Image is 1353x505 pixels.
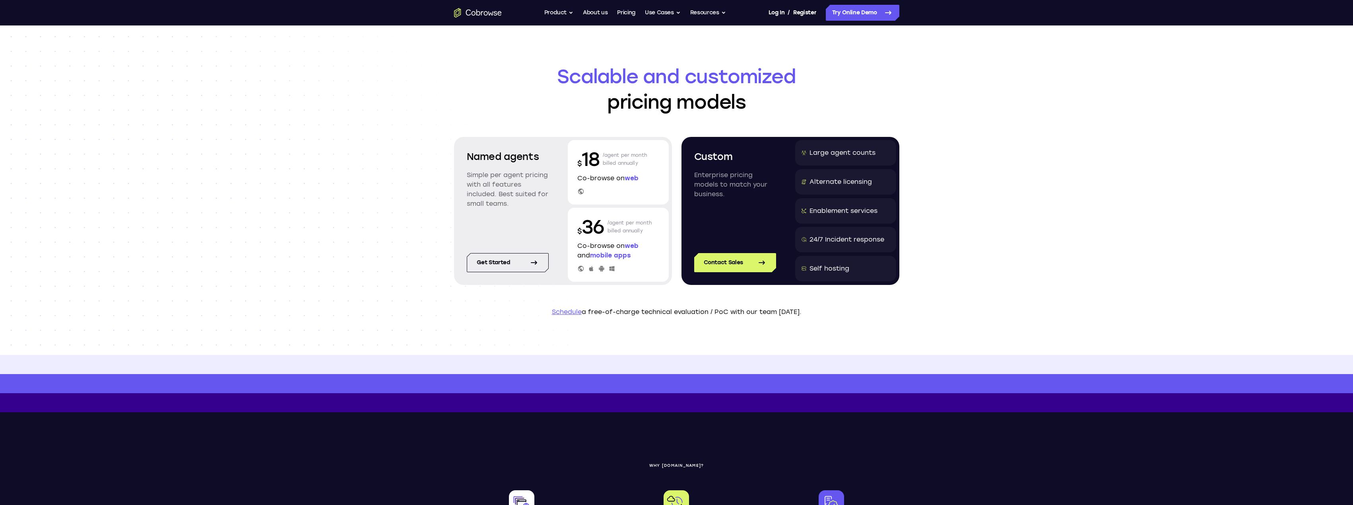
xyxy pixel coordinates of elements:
a: Register [793,5,816,21]
span: mobile apps [590,252,631,259]
button: Use Cases [645,5,681,21]
span: Scalable and customized [454,64,899,89]
div: Alternate licensing [809,177,872,187]
p: /agent per month billed annually [608,214,652,240]
button: Resources [690,5,726,21]
p: Simple per agent pricing with all features included. Best suited for small teams. [467,170,549,209]
div: Large agent counts [809,148,875,158]
p: Co-browse on [577,174,659,183]
h1: pricing models [454,64,899,115]
a: Try Online Demo [826,5,899,21]
p: /agent per month billed annually [603,146,647,172]
p: 36 [577,214,604,240]
p: Co-browse on and [577,241,659,260]
h2: Custom [694,150,776,164]
p: WHY [DOMAIN_NAME]? [454,463,899,468]
span: / [788,8,790,18]
a: Go to the home page [454,8,502,18]
button: Product [544,5,574,21]
p: Enterprise pricing models to match your business. [694,170,776,199]
div: 24/7 Incident response [809,235,884,244]
span: web [625,242,639,250]
a: About us [583,5,608,21]
span: web [625,174,639,182]
p: 18 [577,146,600,172]
div: Enablement services [809,206,877,216]
a: Get started [467,253,549,272]
p: a free-of-charge technical evaluation / PoC with our team [DATE]. [454,307,899,317]
a: Log In [769,5,784,21]
span: $ [577,227,582,236]
a: Contact Sales [694,253,776,272]
span: $ [577,159,582,168]
a: Pricing [617,5,635,21]
div: Self hosting [809,264,849,273]
h2: Named agents [467,150,549,164]
a: Schedule [552,308,582,316]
